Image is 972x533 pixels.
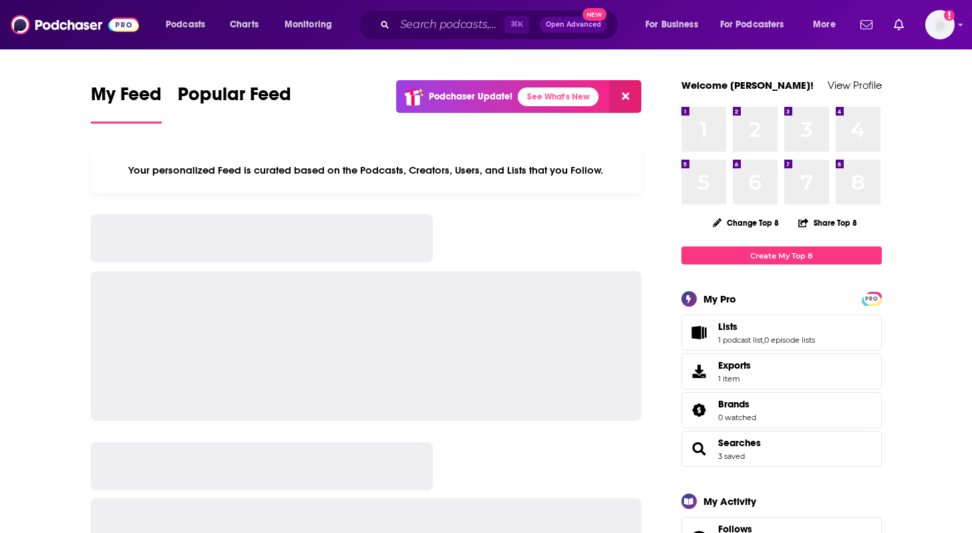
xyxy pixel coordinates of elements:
[718,413,756,422] a: 0 watched
[681,315,882,351] span: Lists
[178,83,291,114] span: Popular Feed
[864,294,880,304] span: PRO
[540,17,607,33] button: Open AdvancedNew
[718,359,751,371] span: Exports
[518,87,599,106] a: See What's New
[686,439,713,458] a: Searches
[583,8,607,21] span: New
[828,79,882,92] a: View Profile
[645,15,698,34] span: For Business
[763,335,764,345] span: ,
[718,452,745,461] a: 3 saved
[275,14,349,35] button: open menu
[718,374,751,383] span: 1 item
[925,10,955,39] img: User Profile
[285,15,332,34] span: Monitoring
[925,10,955,39] span: Logged in as inkhouseNYC
[703,495,756,508] div: My Activity
[711,14,804,35] button: open menu
[429,91,512,102] p: Podchaser Update!
[804,14,852,35] button: open menu
[798,210,858,236] button: Share Top 8
[681,353,882,389] a: Exports
[166,15,205,34] span: Podcasts
[681,431,882,467] span: Searches
[395,14,504,35] input: Search podcasts, credits, & more...
[156,14,222,35] button: open menu
[855,13,878,36] a: Show notifications dropdown
[504,16,529,33] span: ⌘ K
[230,15,259,34] span: Charts
[681,79,814,92] a: Welcome [PERSON_NAME]!
[11,12,139,37] img: Podchaser - Follow, Share and Rate Podcasts
[718,437,761,449] a: Searches
[91,148,642,193] div: Your personalized Feed is curated based on the Podcasts, Creators, Users, and Lists that you Follow.
[925,10,955,39] button: Show profile menu
[636,14,715,35] button: open menu
[718,398,750,410] span: Brands
[718,321,815,333] a: Lists
[681,246,882,264] a: Create My Top 8
[720,15,784,34] span: For Podcasters
[764,335,815,345] a: 0 episode lists
[718,398,756,410] a: Brands
[371,9,631,40] div: Search podcasts, credits, & more...
[813,15,836,34] span: More
[888,13,909,36] a: Show notifications dropdown
[705,214,788,231] button: Change Top 8
[546,21,601,28] span: Open Advanced
[718,335,763,345] a: 1 podcast list
[221,14,267,35] a: Charts
[681,392,882,428] span: Brands
[686,323,713,342] a: Lists
[703,293,736,305] div: My Pro
[91,83,162,124] a: My Feed
[686,362,713,381] span: Exports
[944,10,955,21] svg: Add a profile image
[686,401,713,419] a: Brands
[178,83,291,124] a: Popular Feed
[91,83,162,114] span: My Feed
[718,321,738,333] span: Lists
[864,293,880,303] a: PRO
